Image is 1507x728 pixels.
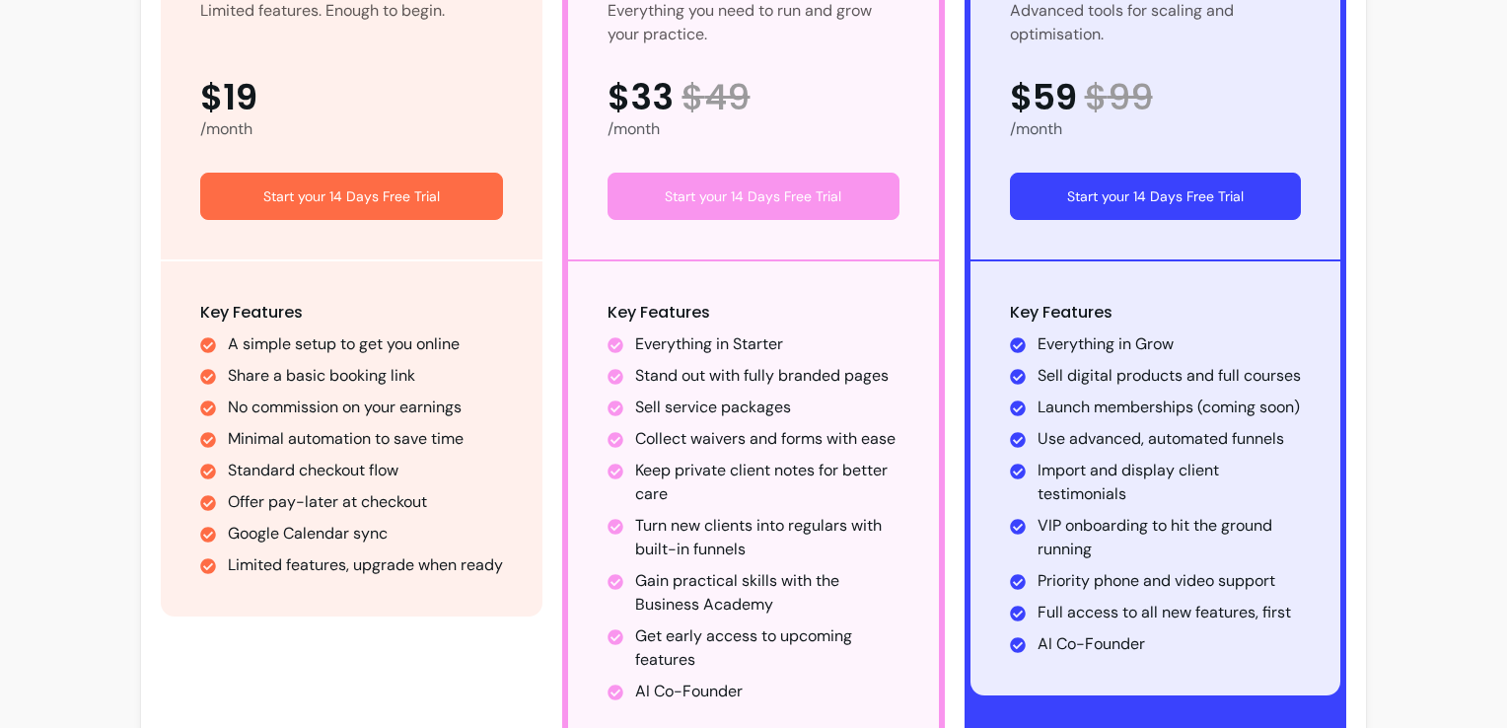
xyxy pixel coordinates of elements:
[200,301,303,324] span: Key Features
[635,514,898,561] li: Turn new clients into regulars with built-in funnels
[608,78,674,117] span: $33
[228,332,503,356] li: A simple setup to get you online
[635,332,898,356] li: Everything in Starter
[1085,78,1153,117] span: $ 99
[635,459,898,506] li: Keep private client notes for better care
[608,301,710,324] span: Key Features
[635,624,898,672] li: Get early access to upcoming features
[200,117,503,141] div: /month
[635,364,898,388] li: Stand out with fully branded pages
[228,364,503,388] li: Share a basic booking link
[608,117,898,141] div: /month
[228,522,503,546] li: Google Calendar sync
[1010,78,1077,117] span: $59
[635,569,898,617] li: Gain practical skills with the Business Academy
[1038,601,1301,624] li: Full access to all new features, first
[228,427,503,451] li: Minimal automation to save time
[1038,514,1301,561] li: VIP onboarding to hit the ground running
[635,427,898,451] li: Collect waivers and forms with ease
[1010,173,1301,220] button: Start your 14 Days Free Trial
[608,173,898,220] button: Start your 14 Days Free Trial
[1038,569,1301,593] li: Priority phone and video support
[1038,332,1301,356] li: Everything in Grow
[1010,117,1301,141] div: /month
[1038,427,1301,451] li: Use advanced, automated funnels
[228,459,503,482] li: Standard checkout flow
[228,490,503,514] li: Offer pay-later at checkout
[228,396,503,419] li: No commission on your earnings
[1038,459,1301,506] li: Import and display client testimonials
[1038,396,1301,419] li: Launch memberships (coming soon)
[682,78,750,117] span: $ 49
[1038,632,1301,656] li: AI Co-Founder
[200,78,257,117] span: $19
[635,680,898,703] li: AI Co-Founder
[1010,301,1112,324] span: Key Features
[228,553,503,577] li: Limited features, upgrade when ready
[200,173,503,220] button: Start your 14 Days Free Trial
[1038,364,1301,388] li: Sell digital products and full courses
[635,396,898,419] li: Sell service packages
